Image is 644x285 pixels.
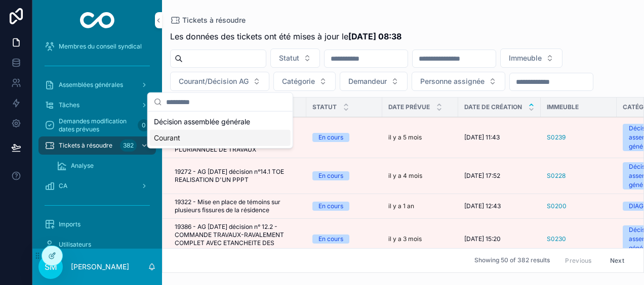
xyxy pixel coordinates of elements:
[388,172,422,180] p: il y a 4 mois
[474,257,550,265] span: Showing 50 of 382 results
[71,262,129,272] p: [PERSON_NAME]
[138,119,150,131] div: 0
[282,76,315,86] span: Catégorie
[38,96,156,114] a: Tâches
[547,202,567,210] a: S0200
[547,133,566,141] a: S0239
[348,31,401,41] strong: [DATE] 08:38
[38,37,156,56] a: Membres du conseil syndical
[388,235,422,243] p: il y a 3 mois
[38,116,156,134] a: Demandes modification dates prévues0
[388,103,430,111] span: Date prévue
[547,172,566,180] a: S0228
[170,72,269,91] button: Select Button
[59,117,134,133] span: Demandes modification dates prévues
[388,133,422,141] p: il y a 5 mois
[45,261,57,273] span: SM
[59,42,142,51] span: Membres du conseil syndical
[318,133,343,142] div: En cours
[464,133,500,141] span: [DATE] 11:43
[340,72,408,91] button: Select Button
[59,101,79,109] span: Tâches
[464,235,501,243] span: [DATE] 15:20
[318,234,343,244] div: En cours
[547,235,566,243] a: S0230
[175,198,300,214] span: 19322 - Mise en place de témoins sur plusieurs fissures de la résidence
[59,81,123,89] span: Assemblées générales
[270,49,320,68] button: Select Button
[279,53,299,63] span: Statut
[348,76,387,86] span: Demandeur
[312,103,337,111] span: Statut
[464,172,500,180] span: [DATE] 17:52
[148,112,293,148] div: Suggestions
[273,72,336,91] button: Select Button
[59,241,91,249] span: Utilisateurs
[150,114,291,130] div: Décision assemblée générale
[175,223,300,255] span: 19386 - AG [DATE] décision n° 12.2 - COMMANDE TRAVAUX-RAVALEMENT COMPLET AVEC ETANCHEITE DES BALC...
[51,157,156,175] a: Analyse
[59,182,67,190] span: CA
[509,53,542,63] span: Immeuble
[59,220,80,228] span: Imports
[175,168,300,184] span: 19272 - AG [DATE] décision n°14.1 TOE REALISATION D'UN PPPT
[80,12,115,28] img: App logo
[603,253,631,268] button: Next
[150,130,291,146] div: Courant
[32,40,162,249] div: scrollable content
[182,15,246,25] span: Tickets à résoudre
[547,103,579,111] span: Immeuble
[318,202,343,211] div: En cours
[412,72,505,91] button: Select Button
[420,76,485,86] span: Personne assignée
[500,49,562,68] button: Select Button
[38,235,156,254] a: Utilisateurs
[38,136,156,155] a: Tickets à résoudre382
[59,141,112,150] span: Tickets à résoudre
[38,215,156,233] a: Imports
[388,202,414,210] p: il y a 1 an
[120,139,137,152] div: 382
[71,162,94,170] span: Analyse
[464,103,522,111] span: Date de création
[38,177,156,195] a: CA
[170,15,246,25] a: Tickets à résoudre
[318,171,343,180] div: En cours
[179,76,249,86] span: Courant/Décision AG
[38,76,156,94] a: Assemblées générales
[464,202,501,210] span: [DATE] 12:43
[170,30,401,42] span: Les données des tickets ont été mises à jour le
